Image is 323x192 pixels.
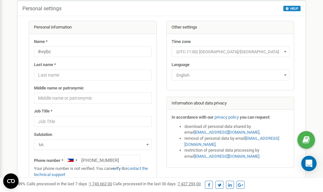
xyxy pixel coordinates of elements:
[194,154,259,159] a: [EMAIL_ADDRESS][DOMAIN_NAME]
[89,181,112,186] u: 1 745 662,00
[34,46,152,57] input: Name
[113,181,201,186] span: Calls processed in the last 30 days :
[172,46,289,57] span: (UTC-11:00) Pacific/Midway
[34,139,152,150] span: Mr.
[27,181,112,186] span: Calls processed in the last 7 days :
[29,21,157,34] div: Personal information
[184,124,289,136] li: download of personal data shared by email ,
[167,97,294,110] div: Information about data privacy
[111,166,124,171] a: verify it
[178,181,201,186] u: 7 427 293,00
[240,115,271,120] strong: you can request:
[194,130,259,135] a: [EMAIL_ADDRESS][DOMAIN_NAME]
[22,6,61,12] h5: Personal settings
[34,132,52,138] label: Salutation
[34,93,152,104] input: Middle name or patronymic
[64,155,141,166] input: +1-800-555-55-55
[214,115,239,120] a: privacy policy
[34,39,48,45] label: Name *
[3,173,19,189] button: Open CMP widget
[34,116,152,127] input: Job Title
[34,62,56,68] label: Last name *
[65,155,79,165] div: Telephone country code
[301,156,317,171] div: Open Intercom Messenger
[34,70,152,80] input: Last name
[36,140,149,149] span: Mr.
[172,115,214,120] strong: In accordance with our
[174,71,287,80] span: English
[184,136,289,147] li: removal of personal data by email ,
[184,136,279,147] a: [EMAIL_ADDRESS][DOMAIN_NAME]
[172,62,190,68] label: Language
[34,166,152,178] p: Your phone number is not verified. You can or
[34,166,148,177] a: contact the technical support
[283,6,301,11] button: HELP
[174,47,287,56] span: (UTC-11:00) Pacific/Midway
[172,70,289,80] span: English
[34,85,84,91] label: Middle name or patronymic
[172,39,191,45] label: Time zone
[34,158,63,164] label: Phone number *
[184,147,289,159] li: restriction of personal data processing by email .
[34,108,52,114] label: Job Title *
[167,21,294,34] div: Other settings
